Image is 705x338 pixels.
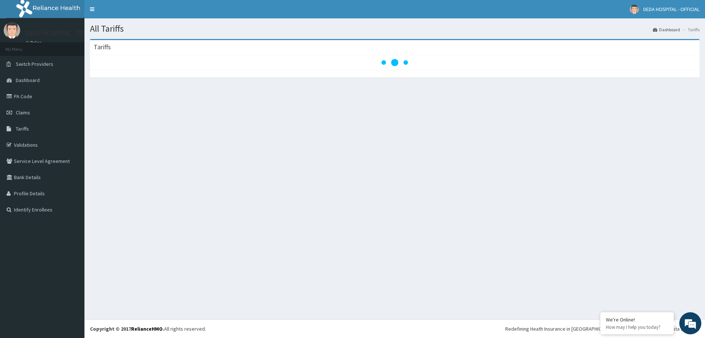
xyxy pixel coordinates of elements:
footer: All rights reserved. [84,319,705,338]
img: User Image [4,22,20,39]
img: User Image [630,5,639,14]
div: Redefining Heath Insurance in [GEOGRAPHIC_DATA] using Telemedicine and Data Science! [505,325,699,332]
h3: Tariffs [94,44,111,50]
a: Online [26,40,43,45]
h1: All Tariffs [90,24,699,33]
span: DEDA HOSPITAL - OFFICIAL [643,6,699,13]
a: RelianceHMO [131,325,163,332]
span: Dashboard [16,77,40,83]
span: Switch Providers [16,61,53,67]
span: Claims [16,109,30,116]
span: Tariffs [16,125,29,132]
a: Dashboard [653,26,680,33]
svg: audio-loading [380,48,409,77]
div: We're Online! [606,316,668,323]
li: Tariffs [681,26,699,33]
strong: Copyright © 2017 . [90,325,164,332]
p: DEDA HOSPITAL - OFFICIAL [26,30,101,36]
p: How may I help you today? [606,324,668,330]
